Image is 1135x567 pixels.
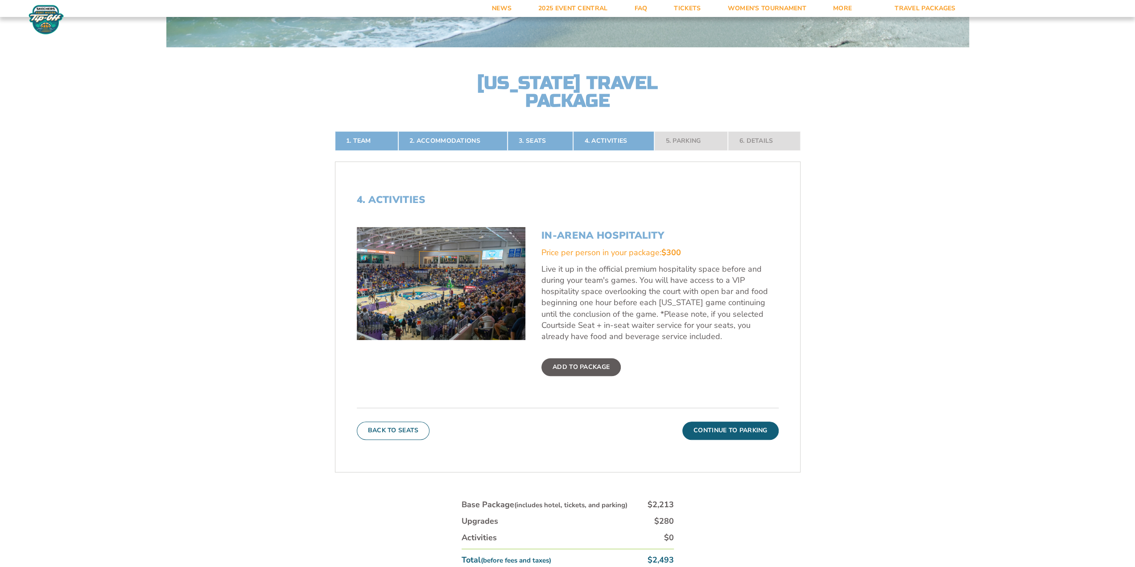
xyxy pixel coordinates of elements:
h3: In-Arena Hospitality [541,230,779,241]
div: $0 [664,532,674,543]
a: 1. Team [335,131,398,151]
small: (before fees and taxes) [481,556,551,565]
div: Base Package [462,499,627,510]
div: Upgrades [462,516,498,527]
img: In-Arena Hospitality [357,227,525,339]
span: $300 [661,247,681,258]
img: Fort Myers Tip-Off [27,4,66,35]
a: 2. Accommodations [398,131,508,151]
a: 3. Seats [508,131,573,151]
label: Add To Package [541,358,621,376]
div: Price per person in your package: [541,247,779,258]
div: $2,493 [648,555,674,566]
h2: 4. Activities [357,194,779,206]
div: $2,213 [648,499,674,510]
small: (includes hotel, tickets, and parking) [514,501,627,509]
button: Continue To Parking [682,422,779,439]
div: $280 [654,516,674,527]
p: Live it up in the official premium hospitality space before and during your team's games. You wil... [541,264,779,342]
button: Back To Seats [357,422,430,439]
div: Total [462,555,551,566]
div: Activities [462,532,497,543]
h2: [US_STATE] Travel Package [470,74,666,110]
